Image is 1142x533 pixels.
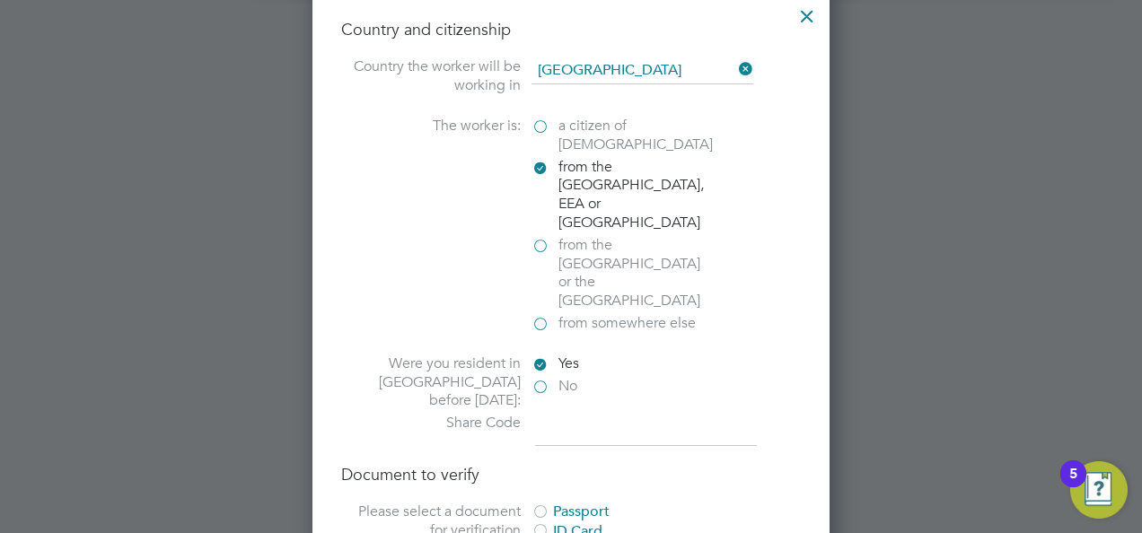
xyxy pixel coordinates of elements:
[558,377,577,396] span: No
[558,314,696,333] span: from somewhere else
[341,414,521,433] label: Share Code
[1069,474,1077,497] div: 5
[558,354,579,373] span: Yes
[558,117,713,154] span: a citizen of [DEMOGRAPHIC_DATA]
[341,464,801,485] h4: Document to verify
[341,354,521,410] label: Were you resident in [GEOGRAPHIC_DATA] before [DATE]:
[341,19,801,39] h4: Country and citizenship
[531,57,753,84] input: Search for...
[531,502,801,521] div: Passport
[341,57,521,95] label: Country the worker will be working in
[558,236,711,310] span: from the [GEOGRAPHIC_DATA] or the [GEOGRAPHIC_DATA]
[558,158,711,232] span: from the [GEOGRAPHIC_DATA], EEA or [GEOGRAPHIC_DATA]
[341,117,521,135] label: The worker is:
[1070,461,1128,519] button: Open Resource Center, 5 new notifications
